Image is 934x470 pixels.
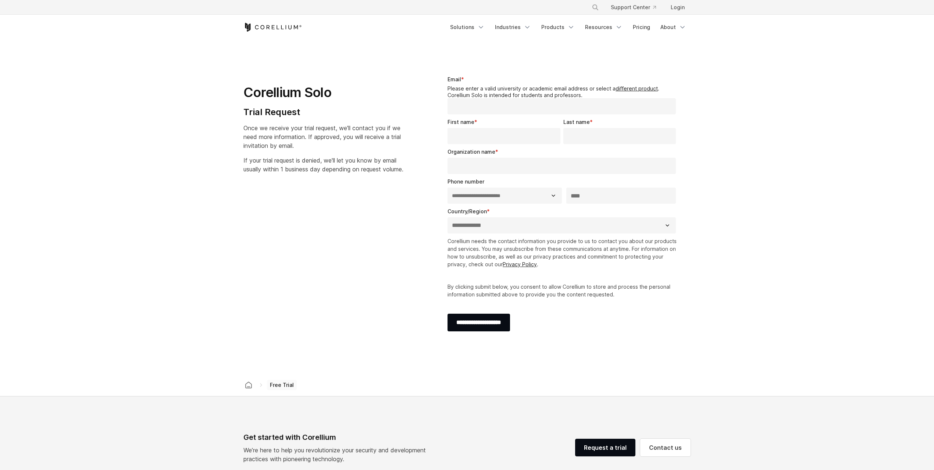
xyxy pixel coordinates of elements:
span: Free Trial [267,380,297,390]
a: Products [537,21,579,34]
a: Corellium Home [243,23,302,32]
div: Navigation Menu [583,1,691,14]
span: Phone number [448,178,484,185]
a: Industries [491,21,535,34]
a: Privacy Policy [503,261,537,267]
span: Once we receive your trial request, we'll contact you if we need more information. If approved, y... [243,124,401,149]
h1: Corellium Solo [243,84,403,101]
button: Search [589,1,602,14]
a: About [656,21,691,34]
p: Corellium needs the contact information you provide to us to contact you about our products and s... [448,237,679,268]
div: Navigation Menu [446,21,691,34]
a: Contact us [640,439,691,456]
a: Support Center [605,1,662,14]
p: By clicking submit below, you consent to allow Corellium to store and process the personal inform... [448,283,679,298]
a: Solutions [446,21,489,34]
a: different product [616,85,658,92]
span: First name [448,119,474,125]
h4: Trial Request [243,107,403,118]
a: Resources [581,21,627,34]
a: Login [665,1,691,14]
span: Email [448,76,461,82]
legend: Please enter a valid university or academic email address or select a . Corellium Solo is intende... [448,85,679,98]
a: Request a trial [575,439,635,456]
span: Last name [563,119,590,125]
span: Country/Region [448,208,487,214]
a: Pricing [628,21,655,34]
a: Corellium home [242,380,255,390]
span: Organization name [448,149,495,155]
p: We’re here to help you revolutionize your security and development practices with pioneering tech... [243,446,432,463]
div: Get started with Corellium [243,432,432,443]
span: If your trial request is denied, we'll let you know by email usually within 1 business day depend... [243,157,403,173]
